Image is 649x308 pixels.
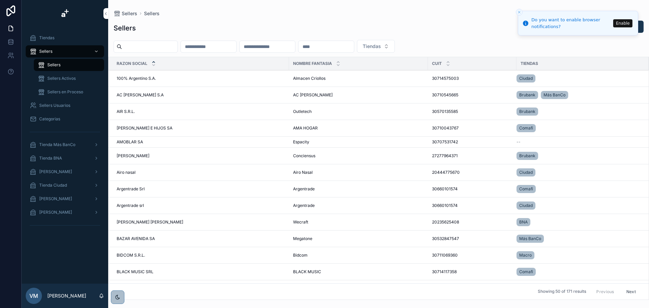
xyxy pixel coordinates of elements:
span: Tiendas [363,43,381,50]
span: AIR S.R.L. [117,109,135,114]
a: AIR S.R.L. [117,109,285,114]
span: 30532847547 [432,236,459,241]
span: BLACK MUSIC [293,269,321,275]
a: CiudadMás BanCoMacro [516,283,641,294]
span: 30714117358 [432,269,457,275]
span: Sellers [39,49,52,54]
span: Comafi [519,186,533,192]
span: Cuit [432,61,442,66]
a: Sellers Activos [34,72,104,85]
span: Airo Nasal [293,170,313,175]
a: 30714575003 [432,76,512,81]
span: -- [516,139,521,145]
span: 100% Argentino S.A. [117,76,156,81]
span: 30711069360 [432,253,458,258]
span: 27277964371 [432,153,458,159]
a: Ciudad [516,73,641,84]
span: 20444775670 [432,170,460,175]
span: [PERSON_NAME] [PERSON_NAME] [117,219,183,225]
a: 30707531742 [432,139,512,145]
span: Almacen Criollos [293,76,326,81]
a: Ciudad [516,167,641,178]
a: 27277964371 [432,153,512,159]
a: 20444775670 [432,170,512,175]
a: 30570135585 [432,109,512,114]
span: Tienda Más BanCo [39,142,75,147]
button: Next [622,286,641,297]
span: 30710043767 [432,125,459,131]
a: Brubank [516,91,538,99]
span: Comafi [519,269,533,275]
span: Wecraft [293,219,308,225]
p: [PERSON_NAME] [47,292,86,299]
a: Argentrade srl [117,203,285,208]
span: Ciudad [519,76,533,81]
a: AC [PERSON_NAME] [293,92,424,98]
span: Espacity [293,139,309,145]
span: Sellers en Proceso [47,89,83,95]
button: Close toast [516,9,523,16]
a: 30660101574 [432,203,512,208]
a: Tienda BNA [26,152,104,164]
span: Brubank [519,92,535,98]
span: Megatone [293,236,312,241]
a: Megatone [293,236,424,241]
a: Sellers Usuarios [26,99,104,112]
a: Sellers [34,59,104,71]
a: Macro [516,251,534,259]
a: Airo Nasal [293,170,424,175]
span: [PERSON_NAME] E HIJOS SA [117,125,172,131]
a: BrubankMás BanCo [516,90,641,100]
a: 20235625408 [432,219,512,225]
a: Espacity [293,139,424,145]
a: Tiendas [26,32,104,44]
a: [PERSON_NAME] [117,153,285,159]
a: Sellers [144,10,160,17]
a: AMOBLAR SA [117,139,285,145]
a: Ciudad [516,168,535,176]
a: [PERSON_NAME] [PERSON_NAME] [117,219,285,225]
a: BIDCOM S.R.L. [117,253,285,258]
a: 30710043767 [432,125,512,131]
a: BNA [516,217,641,228]
a: Tienda Ciudad [26,179,104,191]
a: Comafi [516,268,536,276]
button: Enable [613,19,632,27]
a: Argentrade [293,203,424,208]
span: 30570135585 [432,109,458,114]
a: 100% Argentino S.A. [117,76,285,81]
span: Sellers Usuarios [39,103,70,108]
div: Do you want to enable browser notifications? [531,17,611,30]
a: 30532847547 [432,236,512,241]
span: AC [PERSON_NAME] S.A [117,92,164,98]
span: Nombre Fantasia [293,61,332,66]
span: 30660101574 [432,203,458,208]
a: Sellers en Proceso [34,86,104,98]
span: Airo nasal [117,170,136,175]
a: Comafi [516,124,536,132]
a: [PERSON_NAME] [26,166,104,178]
a: Comafi [516,123,641,134]
a: Brubank [516,152,538,160]
a: 30711069360 [432,253,512,258]
a: Brubank [516,150,641,161]
span: Tienda Ciudad [39,183,67,188]
a: Almacen Criollos [293,76,424,81]
span: [PERSON_NAME] [39,210,72,215]
a: BLACK MUSIC [293,269,424,275]
span: Tiendas [39,35,54,41]
span: Argentrade srl [117,203,144,208]
span: Sellers [47,62,61,68]
span: AC [PERSON_NAME] [293,92,333,98]
a: Argentrade [293,186,424,192]
span: BIDCOM S.R.L. [117,253,145,258]
span: AMA HOGAR [293,125,318,131]
span: VM [29,292,38,300]
span: Más BanCo [544,92,566,98]
a: Comafi [516,184,641,194]
a: Más BanCo [516,235,544,243]
span: 20235625408 [432,219,459,225]
span: Categorias [39,116,60,122]
span: BLACK MUSIC SRL [117,269,153,275]
a: 30710545665 [432,92,512,98]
